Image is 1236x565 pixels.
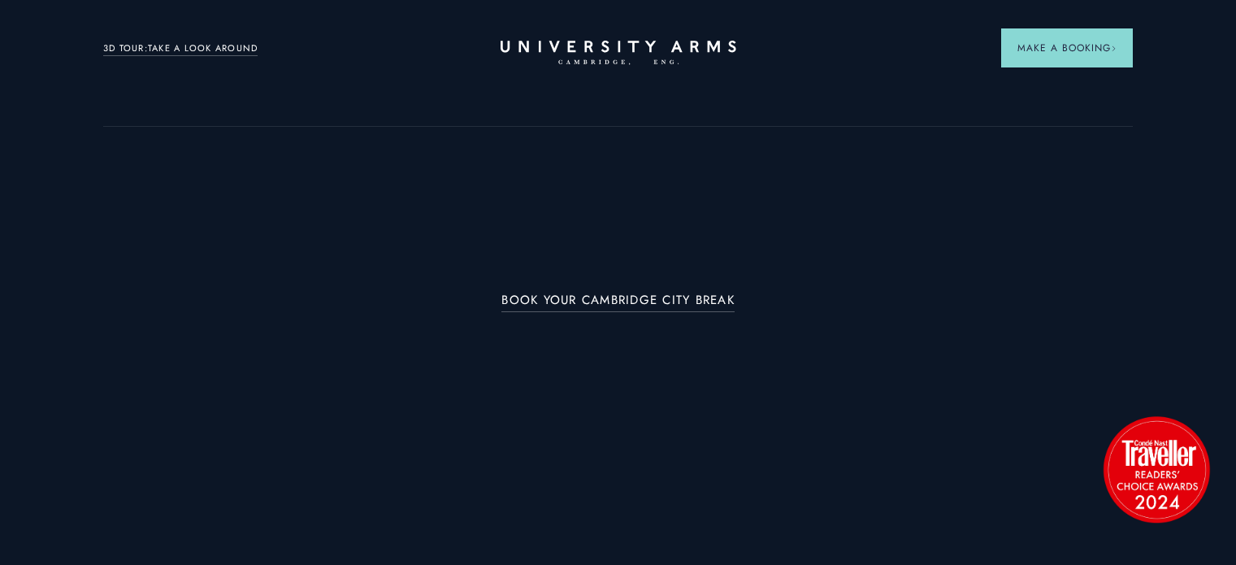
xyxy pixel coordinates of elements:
span: Make a Booking [1017,41,1117,55]
a: BOOK YOUR CAMBRIDGE CITY BREAK [501,293,735,312]
button: Make a BookingArrow icon [1001,28,1133,67]
a: 3D TOUR:TAKE A LOOK AROUND [103,41,258,56]
a: Home [501,41,736,66]
img: Arrow icon [1111,46,1117,51]
img: image-2524eff8f0c5d55edbf694693304c4387916dea5-1501x1501-png [1095,408,1217,530]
